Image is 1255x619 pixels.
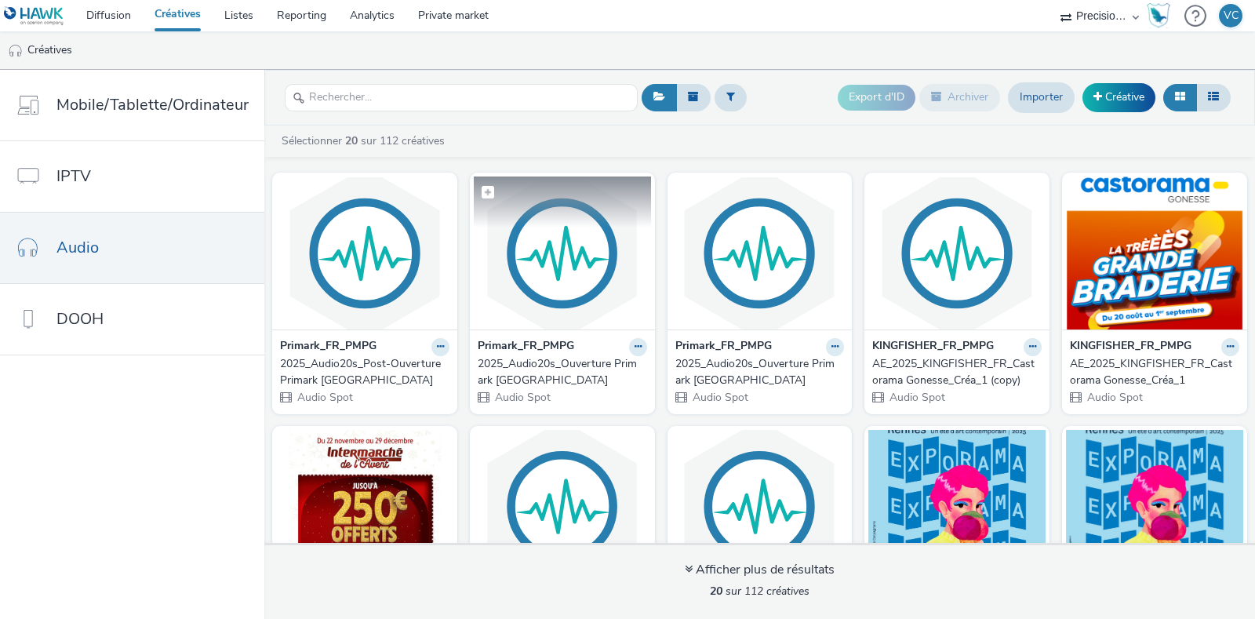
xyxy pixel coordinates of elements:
[1147,3,1170,28] img: Hawk Academy
[1070,356,1239,388] a: AE_2025_KINGFISHER_FR_Castorama Gonesse_Créa_1
[478,338,574,356] strong: Primark_FR_PMPG
[4,6,64,26] img: undefined Logo
[1066,430,1243,583] img: 2025_Ville de Rennes_Expo 2025_Deezer_1024x1024 visual
[868,430,1046,583] img: 2025_Ville de Rennes_Expo 2025_Spotify_640x640 visual
[478,356,647,388] a: 2025_Audio20s_Ouverture Primark [GEOGRAPHIC_DATA]
[675,356,838,388] div: 2025_Audio20s_Ouverture Primark [GEOGRAPHIC_DATA]
[1196,84,1231,111] button: Liste
[8,43,24,59] img: audio
[710,584,722,599] strong: 20
[474,430,651,583] img: Demo_Rennes visual
[1008,82,1075,112] a: Importer
[671,177,849,330] img: 2025_Audio20s_Ouverture Primark Montpellier visual
[919,84,1000,111] button: Archiver
[276,177,453,330] img: 2025_Audio20s_Post-Ouverture Primark Caen visual
[675,356,845,388] a: 2025_Audio20s_Ouverture Primark [GEOGRAPHIC_DATA]
[1086,390,1143,405] span: Audio Spot
[1070,338,1191,356] strong: KINGFISHER_FR_PMPG
[1066,177,1243,330] img: AE_2025_KINGFISHER_FR_Castorama Gonesse_Créa_1 visual
[296,390,353,405] span: Audio Spot
[280,338,376,356] strong: Primark_FR_PMPG
[56,236,99,259] span: Audio
[345,133,358,148] strong: 20
[474,177,651,330] img: 2025_Audio20s_Ouverture Primark Caen visual
[872,338,994,356] strong: KINGFISHER_FR_PMPG
[56,165,91,188] span: IPTV
[872,356,1035,388] div: AE_2025_KINGFISHER_FR_Castorama Gonesse_Créa_1 (copy)
[1082,83,1155,111] a: Créative
[691,390,748,405] span: Audio Spot
[1070,356,1233,388] div: AE_2025_KINGFISHER_FR_Castorama Gonesse_Créa_1
[276,430,453,583] img: Dem_Spotify visual
[285,84,638,111] input: Rechercher...
[888,390,945,405] span: Audio Spot
[671,430,849,583] img: 2025_Ville de Rennes_Expo 2025_Audio visual
[280,356,449,388] a: 2025_Audio20s_Post-Ouverture Primark [GEOGRAPHIC_DATA]
[280,356,443,388] div: 2025_Audio20s_Post-Ouverture Primark [GEOGRAPHIC_DATA]
[1224,4,1239,27] div: VC
[675,338,772,356] strong: Primark_FR_PMPG
[872,356,1042,388] a: AE_2025_KINGFISHER_FR_Castorama Gonesse_Créa_1 (copy)
[710,584,809,599] span: sur 112 créatives
[1163,84,1197,111] button: Grille
[1147,3,1177,28] a: Hawk Academy
[838,85,915,110] button: Export d'ID
[478,356,641,388] div: 2025_Audio20s_Ouverture Primark [GEOGRAPHIC_DATA]
[685,561,835,579] div: Afficher plus de résultats
[868,177,1046,330] img: AE_2025_KINGFISHER_FR_Castorama Gonesse_Créa_1 (copy) visual
[56,308,104,330] span: DOOH
[280,133,451,148] a: Sélectionner sur 112 créatives
[493,390,551,405] span: Audio Spot
[56,93,249,116] span: Mobile/Tablette/Ordinateur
